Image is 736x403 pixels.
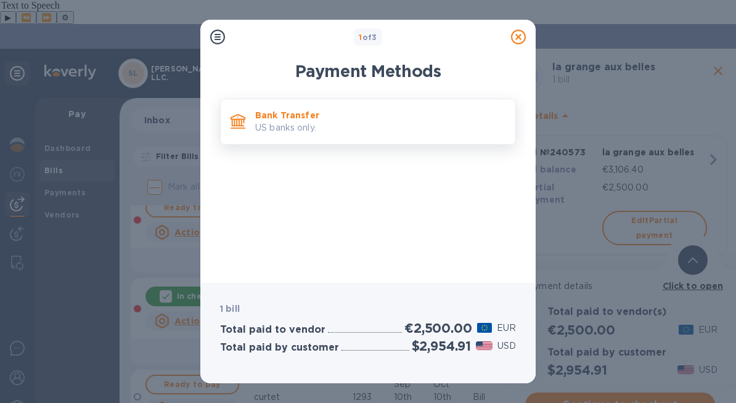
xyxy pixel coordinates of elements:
h3: Total paid by customer [220,342,339,354]
img: USD [476,341,493,350]
h2: €2,500.00 [404,320,472,336]
span: 1 [359,33,362,42]
p: USD [497,340,516,352]
h3: Total paid to vendor [220,324,325,336]
h1: Payment Methods [220,62,516,81]
p: EUR [497,322,516,335]
h2: $2,954.91 [412,338,471,354]
b: 1 bill [220,304,240,314]
p: US banks only. [255,121,505,134]
b: of 3 [359,33,377,42]
p: Bank Transfer [255,109,505,121]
